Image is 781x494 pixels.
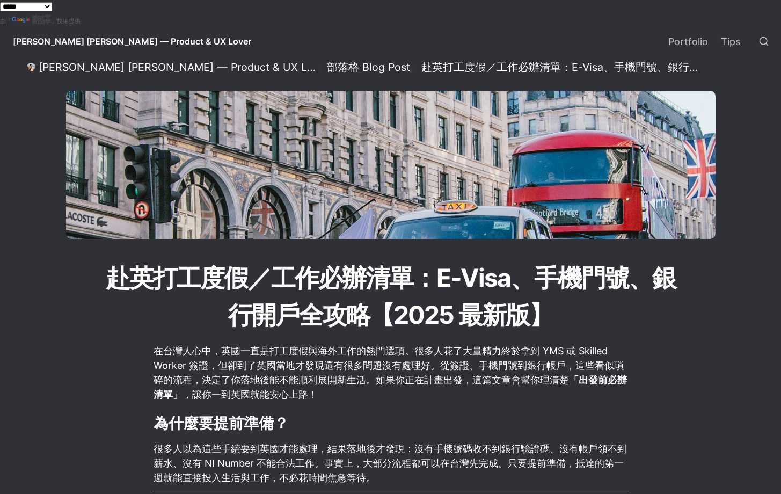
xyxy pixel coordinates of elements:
[12,14,51,25] a: 翻譯
[4,26,260,56] a: [PERSON_NAME] [PERSON_NAME] — Product & UX Lover
[324,61,413,74] a: 部落格 Blog Post
[152,440,629,486] p: 很多人以為這些手續要到英國才能處理，結果落地後才發現：沒有手機號碼收不到銀行驗證碼、沒有帳戶領不到薪水、沒有 NI Number 不能合法工作。事實上，大部分流程都可以在台灣先完成。只要提前準備...
[421,61,698,74] div: 赴英打工度假／工作必辦清單：E-Visa、手機門號、銀行開戶全攻略【2025 最新版】
[39,61,316,74] div: [PERSON_NAME] [PERSON_NAME] — Product & UX Lover
[152,412,629,435] h2: 為什麼要提前準備？
[66,91,716,239] img: 赴英打工度假／工作必辦清單：E-Visa、手機門號、銀行開戶全攻略【2025 最新版】
[414,63,417,72] span: /
[152,342,629,403] p: 在台灣人心中，英國一直是打工度假與海外工作的熱門選項。很多人花了大量精力終於拿到 YMS 或 Skilled Worker 簽證，但卻到了英國當地才發現還有很多問題沒有處理好。從簽證、手機門號到...
[320,63,323,72] span: /
[662,26,714,56] a: Portfolio
[327,61,410,74] div: 部落格 Blog Post
[714,26,747,56] a: Tips
[24,61,319,74] a: [PERSON_NAME] [PERSON_NAME] — Product & UX Lover
[13,36,251,47] span: [PERSON_NAME] [PERSON_NAME] — Product & UX Lover
[154,374,627,400] strong: 「出發前必辦清單」
[27,63,35,71] img: Daniel Lee — Product & UX Lover
[418,61,702,74] a: 赴英打工度假／工作必辦清單：E-Visa、手機門號、銀行開戶全攻略【2025 最新版】
[12,17,32,24] img: Google 翻譯
[101,258,681,335] h1: 赴英打工度假／工作必辦清單：E-Visa、手機門號、銀行開戶全攻略【2025 最新版】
